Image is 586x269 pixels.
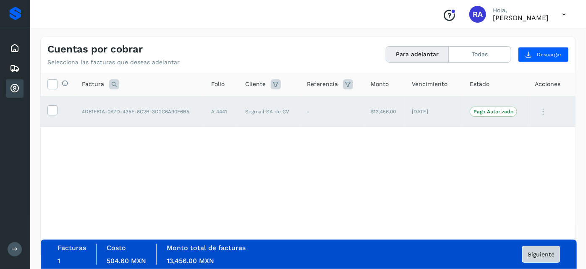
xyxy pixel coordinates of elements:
[211,80,225,89] span: Folio
[364,96,405,127] td: $13,456.00
[107,257,146,265] span: 504.60 MXN
[167,257,214,265] span: 13,456.00 MXN
[6,59,24,78] div: Embarques
[107,244,126,252] label: Costo
[386,47,449,62] button: Para adelantar
[245,80,266,89] span: Cliente
[449,47,511,62] button: Todas
[528,251,555,257] span: Siguiente
[300,96,364,127] td: -
[82,80,104,89] span: Factura
[75,96,204,127] td: 4D61F61A-0A7D-435E-8C2B-3D2C6A90F6B5
[537,51,562,58] span: Descargar
[167,244,246,252] label: Monto total de facturas
[474,109,513,115] p: Pago Autorizado
[204,96,238,127] td: A 4441
[47,59,180,66] p: Selecciona las facturas que deseas adelantar
[371,80,389,89] span: Monto
[522,246,560,263] button: Siguiente
[493,7,549,14] p: Hola,
[535,80,561,89] span: Acciones
[493,14,549,22] p: ROGELIO ALVAREZ PALOMO
[47,43,143,55] h4: Cuentas por cobrar
[405,96,463,127] td: [DATE]
[518,47,569,62] button: Descargar
[58,257,60,265] span: 1
[6,39,24,57] div: Inicio
[58,244,86,252] label: Facturas
[307,80,338,89] span: Referencia
[238,96,300,127] td: Segmail SA de CV
[6,79,24,98] div: Cuentas por cobrar
[412,80,447,89] span: Vencimiento
[470,80,489,89] span: Estado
